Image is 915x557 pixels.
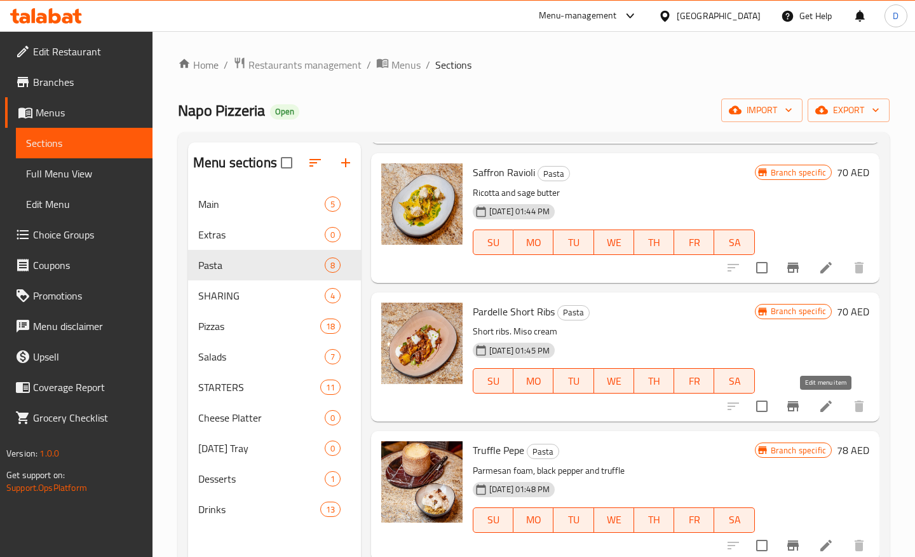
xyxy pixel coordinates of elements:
[639,511,669,529] span: TH
[33,349,142,364] span: Upsell
[33,319,142,334] span: Menu disclaimer
[677,9,761,23] div: [GEOGRAPHIC_DATA]
[719,511,749,529] span: SA
[473,463,755,479] p: Parmesan foam, black pepper and truffle
[674,507,714,533] button: FR
[674,230,714,255] button: FR
[5,250,152,280] a: Coupons
[594,507,634,533] button: WE
[679,372,709,390] span: FR
[33,44,142,59] span: Edit Restaurant
[33,288,142,303] span: Promotions
[198,410,325,425] span: Cheese Platter
[818,538,834,553] a: Edit menu item
[325,290,340,302] span: 4
[714,368,754,394] button: SA
[270,104,299,120] div: Open
[325,441,341,456] div: items
[679,511,709,529] span: FR
[325,198,340,210] span: 5
[518,233,548,252] span: MO
[553,230,593,255] button: TU
[473,302,555,321] span: Pardelle Short Ribs
[634,230,674,255] button: TH
[273,149,300,176] span: Select all sections
[320,319,341,334] div: items
[198,319,320,334] span: Pizzas
[198,227,325,242] div: Extras
[808,99,890,122] button: export
[426,57,430,72] li: /
[16,128,152,158] a: Sections
[639,233,669,252] span: TH
[778,252,808,283] button: Branch-specific-item
[198,502,320,517] span: Drinks
[320,380,341,395] div: items
[518,372,548,390] span: MO
[325,351,340,363] span: 7
[198,349,325,364] span: Salads
[719,372,749,390] span: SA
[36,105,142,120] span: Menus
[559,511,588,529] span: TU
[224,57,228,72] li: /
[599,511,629,529] span: WE
[325,410,341,425] div: items
[5,280,152,311] a: Promotions
[484,205,555,217] span: [DATE] 01:44 PM
[188,184,361,530] nav: Menu sections
[188,341,361,372] div: Salads7
[473,163,535,182] span: Saffron Ravioli
[381,441,463,523] img: Truffle Pepe
[376,57,421,73] a: Menus
[714,230,754,255] button: SA
[557,305,590,320] div: Pasta
[188,372,361,402] div: STARTERS11
[325,471,341,486] div: items
[325,258,341,273] div: items
[198,196,325,212] span: Main
[553,368,593,394] button: TU
[233,57,362,73] a: Restaurants management
[26,135,142,151] span: Sections
[198,288,325,303] span: SHARING
[513,230,553,255] button: MO
[844,391,874,422] button: delete
[594,368,634,394] button: WE
[538,166,570,181] div: Pasta
[559,372,588,390] span: TU
[325,227,341,242] div: items
[321,320,340,333] span: 18
[473,441,524,460] span: Truffle Pepe
[5,341,152,372] a: Upsell
[721,99,803,122] button: import
[893,9,898,23] span: D
[837,441,869,459] h6: 78 AED
[731,102,792,118] span: import
[188,250,361,280] div: Pasta8
[16,189,152,219] a: Edit Menu
[188,464,361,494] div: Desserts1
[188,280,361,311] div: SHARING4
[198,258,325,273] div: Pasta
[248,57,362,72] span: Restaurants management
[188,402,361,433] div: Cheese Platter0
[594,230,634,255] button: WE
[837,163,869,181] h6: 70 AED
[513,507,553,533] button: MO
[513,368,553,394] button: MO
[478,511,508,529] span: SU
[33,380,142,395] span: Coverage Report
[367,57,371,72] li: /
[198,441,325,456] div: Ramadan Tray
[198,471,325,486] div: Desserts
[473,507,513,533] button: SU
[320,502,341,517] div: items
[381,163,463,245] img: Saffron Ravioli
[478,372,508,390] span: SU
[5,311,152,341] a: Menu disclaimer
[766,167,831,179] span: Branch specific
[193,153,277,172] h2: Menu sections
